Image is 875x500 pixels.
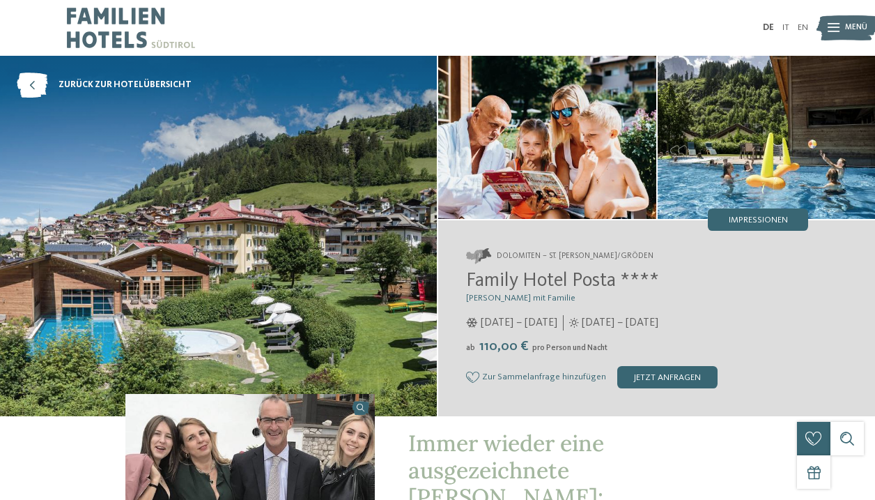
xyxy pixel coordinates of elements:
[845,22,867,33] span: Menü
[466,294,575,303] span: [PERSON_NAME] mit Familie
[729,216,788,225] span: Impressionen
[569,318,579,328] i: Öffnungszeiten im Sommer
[617,366,718,388] div: jetzt anfragen
[466,344,475,352] span: ab
[782,23,789,32] a: IT
[497,251,653,262] span: Dolomiten – St. [PERSON_NAME]/Gröden
[17,73,192,98] a: zurück zur Hotelübersicht
[438,56,656,219] img: Familienhotel in Gröden: ein besonderer Ort
[482,372,606,382] span: Zur Sammelanfrage hinzufügen
[582,315,658,331] span: [DATE] – [DATE]
[532,344,607,352] span: pro Person und Nacht
[477,340,531,354] span: 110,00 €
[59,79,192,91] span: zurück zur Hotelübersicht
[763,23,774,32] a: DE
[466,318,478,328] i: Öffnungszeiten im Winter
[466,271,659,291] span: Family Hotel Posta ****
[798,23,808,32] a: EN
[481,315,557,331] span: [DATE] – [DATE]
